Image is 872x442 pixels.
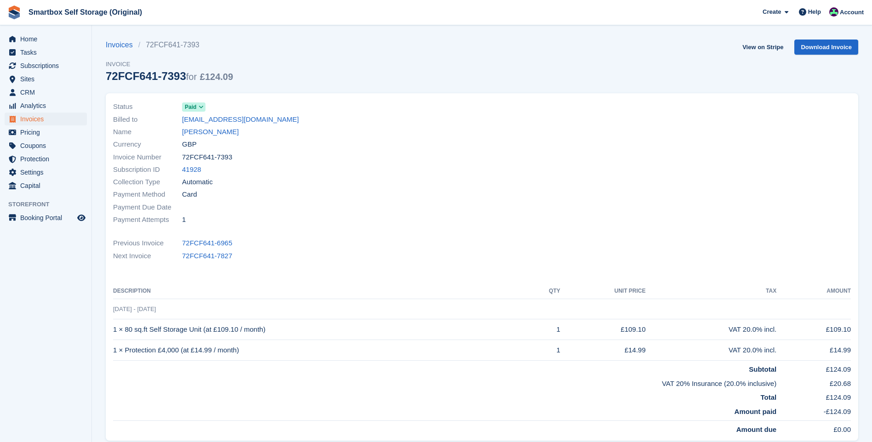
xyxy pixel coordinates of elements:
span: Invoice Number [113,152,182,163]
span: Status [113,102,182,112]
td: VAT 20% Insurance (20.0% inclusive) [113,375,776,389]
span: Invoices [20,113,75,125]
span: Subscription ID [113,164,182,175]
a: menu [5,73,87,85]
a: menu [5,139,87,152]
a: menu [5,126,87,139]
a: Invoices [106,40,138,51]
span: Previous Invoice [113,238,182,249]
span: Pricing [20,126,75,139]
a: [PERSON_NAME] [182,127,239,137]
div: VAT 20.0% incl. [646,324,777,335]
a: Preview store [76,212,87,223]
span: Automatic [182,177,213,187]
a: View on Stripe [739,40,787,55]
th: QTY [529,284,560,299]
img: stora-icon-8386f47178a22dfd0bd8f6a31ec36ba5ce8667c1dd55bd0f319d3a0aa187defe.svg [7,6,21,19]
span: CRM [20,86,75,99]
span: Coupons [20,139,75,152]
span: Storefront [8,200,91,209]
a: Download Invoice [794,40,858,55]
td: 1 [529,340,560,361]
span: Payment Method [113,189,182,200]
span: Capital [20,179,75,192]
strong: Total [761,393,777,401]
td: £109.10 [776,319,851,340]
span: Billed to [113,114,182,125]
a: menu [5,179,87,192]
span: Payment Due Date [113,202,182,213]
a: [EMAIL_ADDRESS][DOMAIN_NAME] [182,114,299,125]
a: menu [5,99,87,112]
span: Protection [20,153,75,165]
a: menu [5,153,87,165]
td: 1 × 80 sq.ft Self Storage Unit (at £109.10 / month) [113,319,529,340]
td: £14.99 [560,340,646,361]
td: 1 × Protection £4,000 (at £14.99 / month) [113,340,529,361]
td: £124.09 [776,389,851,403]
a: 72FCF641-6965 [182,238,232,249]
td: £20.68 [776,375,851,389]
span: Help [808,7,821,17]
span: Currency [113,139,182,150]
span: GBP [182,139,197,150]
th: Amount [776,284,851,299]
span: Sites [20,73,75,85]
span: 72FCF641-7393 [182,152,232,163]
td: £124.09 [776,361,851,375]
span: Name [113,127,182,137]
strong: Subtotal [749,365,776,373]
span: [DATE] - [DATE] [113,306,156,312]
span: Settings [20,166,75,179]
span: Next Invoice [113,251,182,261]
a: menu [5,113,87,125]
th: Tax [646,284,777,299]
span: for [186,72,197,82]
span: Subscriptions [20,59,75,72]
span: Paid [185,103,196,111]
strong: Amount paid [735,408,777,415]
span: Account [840,8,864,17]
strong: Amount due [736,425,777,433]
span: Analytics [20,99,75,112]
div: 72FCF641-7393 [106,70,233,82]
span: £124.09 [200,72,233,82]
th: Unit Price [560,284,646,299]
td: 1 [529,319,560,340]
a: menu [5,33,87,45]
span: Payment Attempts [113,215,182,225]
td: -£124.09 [776,403,851,421]
a: 41928 [182,164,201,175]
a: menu [5,166,87,179]
span: Invoice [106,60,233,69]
nav: breadcrumbs [106,40,233,51]
a: menu [5,211,87,224]
a: menu [5,59,87,72]
span: Collection Type [113,177,182,187]
span: Home [20,33,75,45]
td: £14.99 [776,340,851,361]
span: Booking Portal [20,211,75,224]
span: Card [182,189,197,200]
a: menu [5,86,87,99]
a: Paid [182,102,205,112]
span: Create [763,7,781,17]
span: 1 [182,215,186,225]
span: Tasks [20,46,75,59]
img: Alex Selenitsas [829,7,838,17]
a: Smartbox Self Storage (Original) [25,5,146,20]
th: Description [113,284,529,299]
td: £0.00 [776,421,851,435]
td: £109.10 [560,319,646,340]
a: 72FCF641-7827 [182,251,232,261]
a: menu [5,46,87,59]
div: VAT 20.0% incl. [646,345,777,356]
